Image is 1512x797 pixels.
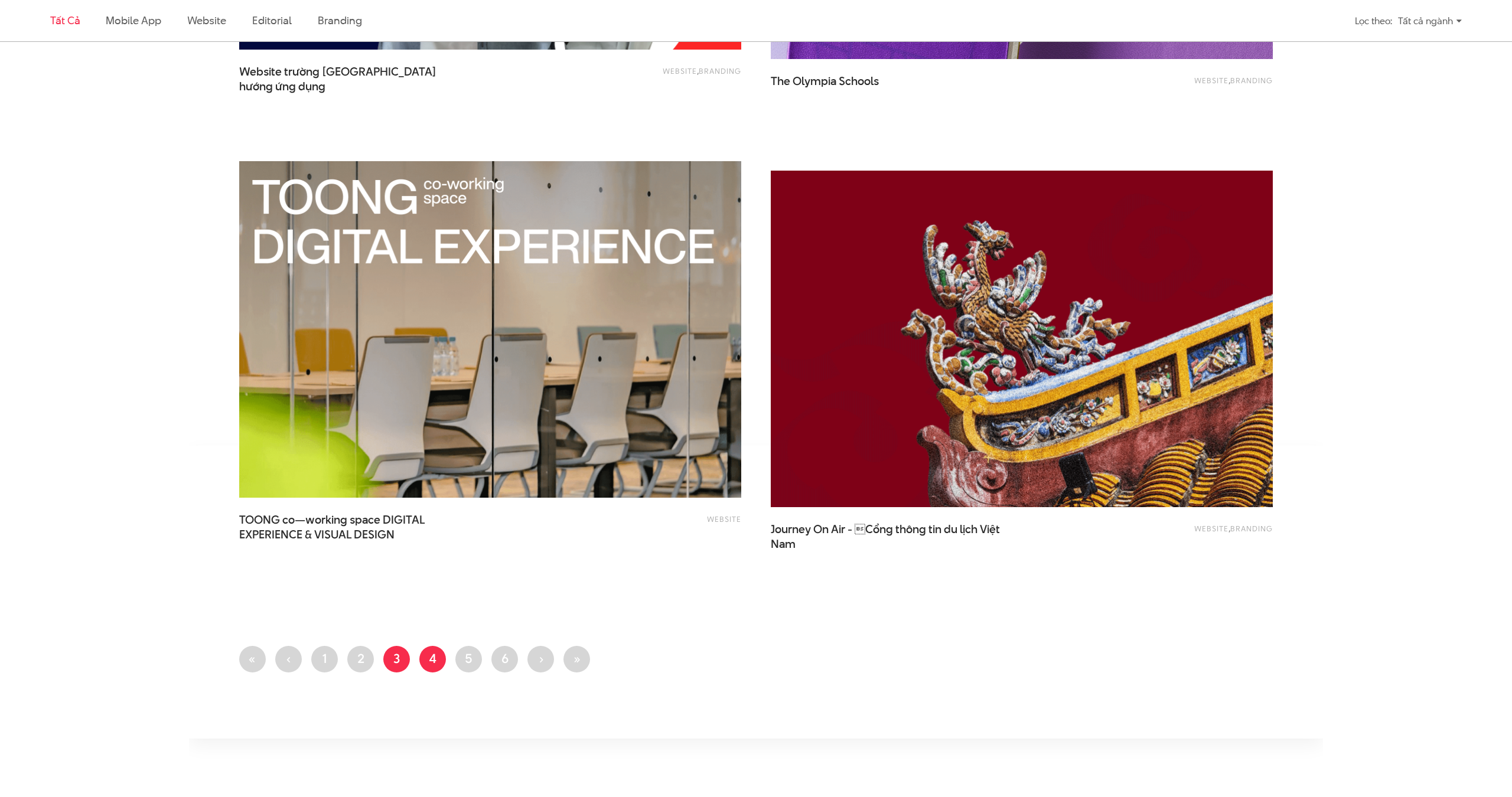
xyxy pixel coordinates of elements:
div: , [1072,522,1273,546]
div: , [540,64,741,88]
span: « [249,649,256,667]
a: Branding [699,66,741,76]
a: Website [1194,523,1228,534]
img: Journey On Air - Cổng thông tin du lịch Việt Nam [771,171,1273,507]
a: Editorial [252,13,292,28]
a: Branding [318,13,361,28]
span: Nam [771,537,796,552]
a: 2 [347,646,374,672]
a: 1 [311,646,338,672]
span: hướng ứng dụng [239,79,325,94]
span: Schools [839,73,879,89]
a: Website [707,514,741,524]
a: Website [187,13,226,28]
span: Website trường [GEOGRAPHIC_DATA] [239,64,475,94]
span: TOONG co—working space DIGITAL [239,512,475,542]
a: Website trường [GEOGRAPHIC_DATA]hướng ứng dụng [239,64,475,94]
a: The Olympia Schools [771,74,1007,103]
a: Website [1194,75,1228,86]
a: 5 [455,646,482,672]
span: › [539,649,543,667]
a: Branding [1230,523,1273,534]
img: TOONG co—working space DIGITAL EXPERIENCE & VISUAL DESIGN [239,161,741,498]
a: 4 [419,646,446,672]
span: Journey On Air - Cổng thông tin du lịch Việt [771,522,1007,551]
span: Olympia [793,73,836,89]
div: , [1072,74,1273,97]
span: » [573,649,581,667]
a: Journey On Air - Cổng thông tin du lịch ViệtNam [771,522,1007,551]
a: TOONG co—working space DIGITALEXPERIENCE & VISUAL DESIGN [239,512,475,542]
span: ‹ [286,649,291,667]
a: Website [663,66,697,76]
span: EXPERIENCE & VISUAL DESIGN [239,527,395,543]
a: 6 [491,646,518,672]
a: Branding [1230,75,1273,86]
span: The [771,73,790,89]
